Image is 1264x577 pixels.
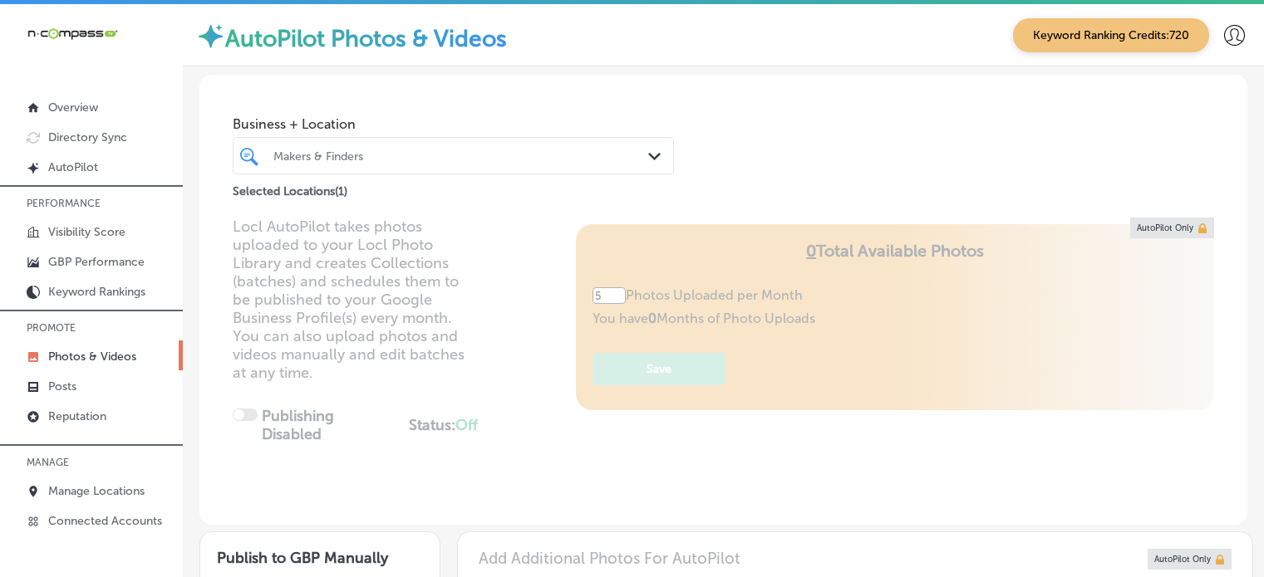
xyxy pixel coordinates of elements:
[48,160,98,174] p: AutoPilot
[48,409,106,423] p: Reputation
[225,25,507,52] label: AutoPilot Photos & Videos
[48,514,162,528] p: Connected Accounts
[196,22,225,51] img: autopilot-icon
[48,484,145,498] p: Manage Locations
[48,285,145,299] p: Keyword Rankings
[48,130,127,144] p: Directory Sync
[27,26,118,42] img: 660ab0bf-5cc7-4cb8-ba1c-48b5ae0f18e60NCTV_CLogo_TV_Black_-500x88.png
[233,178,347,198] p: Selected Locations ( 1 )
[48,100,98,115] p: Overview
[1013,18,1209,52] span: Keyword Ranking Credits: 720
[48,379,76,394] p: Posts
[233,116,674,132] span: Business + Location
[48,225,125,239] p: Visibility Score
[48,350,136,364] p: Photos & Videos
[217,549,423,567] h3: Publish to GBP Manually
[48,255,145,269] p: GBP Performance
[273,149,650,163] div: Makers & Finders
